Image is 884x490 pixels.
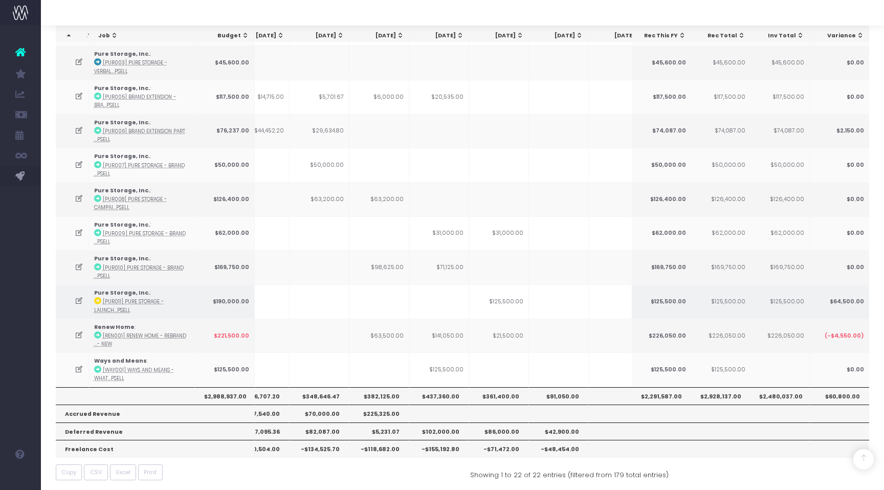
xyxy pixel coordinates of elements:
[94,367,174,382] abbr: [WAY001] Ways and Means - WhatNot Assets - Brand - Upsell
[230,405,290,422] th: $107,540.00
[195,319,255,353] td: $221,500.00
[195,182,255,216] td: $126,400.00
[94,162,185,177] abbr: [PUR007] Pure Storage - Brand Extension Part 3 - Brand - Upsell
[94,152,150,160] strong: Pure Storage, Inc.
[98,32,192,40] div: Job
[598,32,643,40] div: [DATE]
[749,182,809,216] td: $126,400.00
[691,148,750,182] td: $50,000.00
[410,26,470,46] th: Oct 25: activate to sort column ascending
[230,440,290,457] th: -$80,504.00
[94,196,167,211] abbr: [PUR008] Pure Storage - Campaign Lookbook - Campaign - Upsell
[89,182,195,216] td: :
[469,440,529,457] th: -$71,472.00
[469,387,529,405] th: $361,400.00
[409,216,469,251] td: $31,000.00
[809,284,869,319] td: $64,500.00
[631,250,691,284] td: $169,750.00
[94,332,186,347] abbr: [REN001] Renew Home - Rebrand - Brand - New
[195,46,255,80] td: $45,600.00
[409,440,469,457] th: -$155,192.80
[691,387,750,405] th: $2,928,137.00
[809,216,869,251] td: $0.00
[195,284,255,319] td: $190,000.00
[230,422,290,440] th: $127,095.36
[631,114,691,148] td: $74,087.00
[691,26,751,46] th: Rec Total: activate to sort column ascending
[94,323,135,331] strong: Renew Home
[290,80,349,114] td: $5,701.67
[349,440,409,457] th: -$118,682.00
[759,32,804,40] div: Inv Total
[94,94,176,108] abbr: [PUR005] Brand Extension - Brand - Upsell
[89,148,195,182] td: :
[819,32,864,40] div: Variance
[691,182,750,216] td: $126,400.00
[349,422,409,440] th: $5,231.07
[94,187,150,194] strong: Pure Storage, Inc.
[631,80,691,114] td: $117,500.00
[809,46,869,80] td: $0.00
[750,26,810,46] th: Inv Total: activate to sort column ascending
[539,32,584,40] div: [DATE]
[419,32,464,40] div: [DATE]
[230,26,290,46] th: Jul 25: activate to sort column ascending
[116,468,130,477] span: Excel
[349,405,409,422] th: $225,325.00
[691,80,750,114] td: $117,500.00
[589,26,649,46] th: Jan 26: activate to sort column ascending
[195,148,255,182] td: $50,000.00
[290,422,349,440] th: $82,087.00
[56,440,255,457] th: Freelance Cost
[749,46,809,80] td: $45,600.00
[56,405,255,422] th: Accrued Revenue
[195,80,255,114] td: $117,500.00
[469,216,529,251] td: $31,000.00
[529,440,589,457] th: -$48,454.00
[230,387,290,405] th: $166,707.20
[469,422,529,440] th: $86,000.00
[90,468,102,477] span: CSV
[349,80,409,114] td: $6,000.00
[94,230,186,245] abbr: [PUR009] Pure Storage - Brand Extension 4 - Brand - Upsell
[359,32,404,40] div: [DATE]
[61,468,76,477] span: Copy
[409,352,469,387] td: $125,500.00
[94,255,150,262] strong: Pure Storage, Inc.
[809,352,869,387] td: $0.00
[94,50,150,58] strong: Pure Storage, Inc.
[89,46,195,80] td: :
[84,464,108,480] button: CSV
[195,352,255,387] td: $125,500.00
[749,387,809,405] th: $2,480,037.00
[89,250,195,284] td: :
[89,319,195,353] td: :
[89,284,195,319] td: :
[631,284,691,319] td: $125,500.00
[94,264,184,279] abbr: [PUR010] Pure Storage - Brand Extension 5 - Brand - Upsell
[749,114,809,148] td: $74,087.00
[230,80,290,114] td: $14,715.00
[195,114,255,148] td: $76,237.00
[809,26,869,46] th: Variance: activate to sort column ascending
[290,440,349,457] th: -$134,525.70
[349,319,409,353] td: $63,500.00
[94,221,150,229] strong: Pure Storage, Inc.
[409,387,469,405] th: $437,360.00
[749,250,809,284] td: $169,750.00
[529,26,589,46] th: Dec 25: activate to sort column ascending
[631,148,691,182] td: $50,000.00
[230,114,290,148] td: $44,452.20
[749,80,809,114] td: $117,500.00
[195,250,255,284] td: $169,750.00
[631,387,691,405] th: $2,291,587.00
[641,32,686,40] div: Rec This FY
[290,26,350,46] th: Aug 25: activate to sort column ascending
[479,32,524,40] div: [DATE]
[631,182,691,216] td: $126,400.00
[749,148,809,182] td: $50,000.00
[809,114,869,148] td: $2,150.00
[409,80,469,114] td: $20,535.00
[529,422,589,440] th: $42,900.00
[94,289,150,297] strong: Pure Storage, Inc.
